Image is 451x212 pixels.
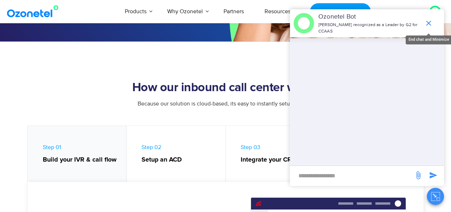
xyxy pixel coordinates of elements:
strong: Setup an ACD [142,155,218,165]
a: Step 01Build your IVR & call flow [28,126,127,186]
button: Close chat [427,188,444,205]
span: Because our solution is cloud-based, its easy to instantly setup & scale. [138,100,314,107]
span: Step 02 [142,144,218,165]
h2: How our inbound call center works [28,81,424,95]
a: Step 02Setup an ACD [127,126,226,186]
span: Step 01 [43,144,119,165]
p: Ozonetel Bot [318,12,421,22]
span: Step 03 [241,144,317,165]
strong: Integrate your CRM [241,155,317,165]
span: send message [411,168,425,182]
strong: Build your IVR & call flow [43,155,119,165]
span: send message [426,168,440,182]
a: Request a Demo [310,3,371,20]
img: header [293,13,314,34]
div: new-msg-input [293,169,410,182]
span: end chat or minimize [421,16,436,30]
p: [PERSON_NAME] recognized as a Leader by G2 for CCAAS [318,22,421,35]
a: Step 03Integrate your CRM [226,126,325,186]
